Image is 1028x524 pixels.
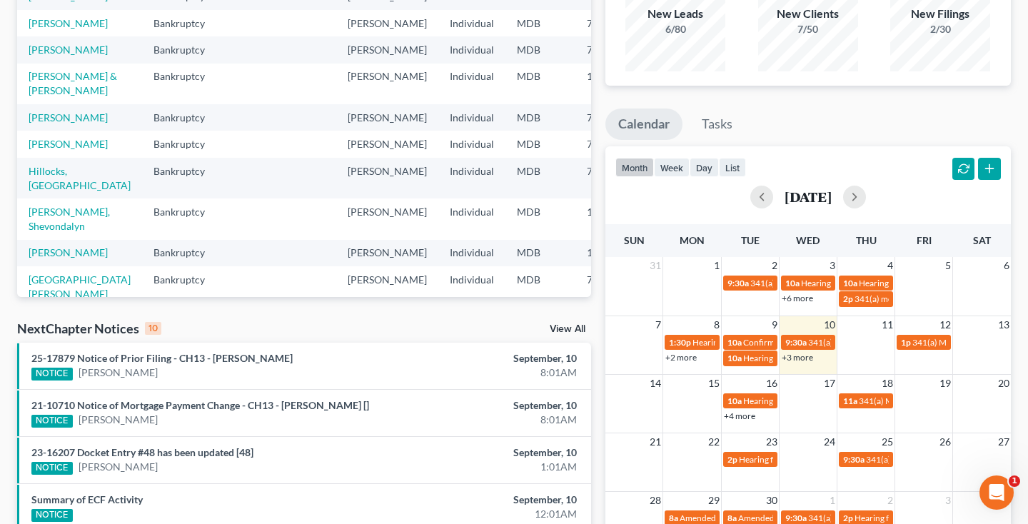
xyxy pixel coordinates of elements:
div: New Filings [890,6,990,22]
span: Tue [741,234,760,246]
td: Individual [438,64,505,104]
h2: [DATE] [785,189,832,204]
span: 9:30a [727,278,749,288]
div: September, 10 [404,493,576,507]
td: Individual [438,10,505,36]
td: 7 [575,158,647,198]
td: [PERSON_NAME] [336,158,438,198]
span: 29 [707,492,721,509]
span: 21 [648,433,662,450]
span: 23 [765,433,779,450]
td: MDB [505,240,575,266]
td: [PERSON_NAME] [336,10,438,36]
button: month [615,158,654,177]
div: NextChapter Notices [17,320,161,337]
td: MDB [505,158,575,198]
a: [GEOGRAPHIC_DATA][PERSON_NAME][GEOGRAPHIC_DATA] [29,273,131,314]
td: Bankruptcy [142,104,231,131]
a: [PERSON_NAME] [29,17,108,29]
td: MDB [505,104,575,131]
span: 1 [712,257,721,274]
td: 7 [575,104,647,131]
div: NOTICE [31,415,73,428]
a: +2 more [665,352,697,363]
td: Individual [438,131,505,157]
a: [PERSON_NAME] [29,44,108,56]
a: Tasks [689,109,745,140]
a: 25-17879 Notice of Prior Filing - CH13 - [PERSON_NAME] [31,352,293,364]
span: 10a [785,278,800,288]
td: [PERSON_NAME] [336,266,438,321]
a: [PERSON_NAME] [79,366,158,380]
div: NOTICE [31,368,73,381]
span: Hearing for [PERSON_NAME] [801,278,912,288]
a: +3 more [782,352,813,363]
span: 20 [997,375,1011,392]
span: 15 [707,375,721,392]
a: Summary of ECF Activity [31,493,143,505]
a: View All [550,324,585,334]
span: Amended Plan DUE [680,513,753,523]
span: 5 [944,257,952,274]
a: [PERSON_NAME], Shevondalyn [29,206,110,232]
a: 21-10710 Notice of Mortgage Payment Change - CH13 - [PERSON_NAME] [] [31,399,369,411]
span: 9:30a [785,513,807,523]
a: 23-16207 Docket Entry #48 has been updated [48] [31,446,253,458]
a: Calendar [605,109,682,140]
div: 10 [145,322,161,335]
div: 1:01AM [404,460,576,474]
span: Amended Plan DUE [738,513,812,523]
td: [PERSON_NAME] [336,198,438,239]
span: 1 [1009,475,1020,487]
td: MDB [505,10,575,36]
td: MDB [505,198,575,239]
div: New Leads [625,6,725,22]
span: 2 [770,257,779,274]
span: 1p [901,337,911,348]
a: Hillocks, [GEOGRAPHIC_DATA] [29,165,131,191]
td: 13 [575,64,647,104]
div: 7/50 [758,22,858,36]
span: 2p [727,454,737,465]
div: September, 10 [404,351,576,366]
td: Individual [438,266,505,321]
a: +4 more [724,410,755,421]
td: Bankruptcy [142,240,231,266]
td: [PERSON_NAME] [336,240,438,266]
span: 10a [843,278,857,288]
span: 30 [765,492,779,509]
span: 18 [880,375,895,392]
span: 28 [648,492,662,509]
span: 9:30a [785,337,807,348]
span: 26 [938,433,952,450]
td: Bankruptcy [142,36,231,63]
span: 2p [843,293,853,304]
span: Hearing for [PERSON_NAME] [743,353,855,363]
div: 6/80 [625,22,725,36]
td: Bankruptcy [142,64,231,104]
td: MDB [505,36,575,63]
span: 12 [938,316,952,333]
span: 25 [880,433,895,450]
td: MDB [505,64,575,104]
span: Hearing for [PERSON_NAME] [739,454,850,465]
span: 341(a) meeting for [PERSON_NAME] [750,278,888,288]
span: 6 [1002,257,1011,274]
td: Individual [438,104,505,131]
div: September, 10 [404,398,576,413]
div: 12:01AM [404,507,576,521]
span: 2 [886,492,895,509]
span: Sat [973,234,991,246]
span: 10a [727,353,742,363]
span: 27 [997,433,1011,450]
span: 13 [997,316,1011,333]
button: day [690,158,719,177]
td: 7 [575,10,647,36]
span: 9:30a [843,454,865,465]
a: +6 more [782,293,813,303]
span: 10a [727,395,742,406]
span: 341(a) meeting for [PERSON_NAME] [808,337,946,348]
span: 8a [727,513,737,523]
span: Wed [796,234,820,246]
div: 8:01AM [404,413,576,427]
